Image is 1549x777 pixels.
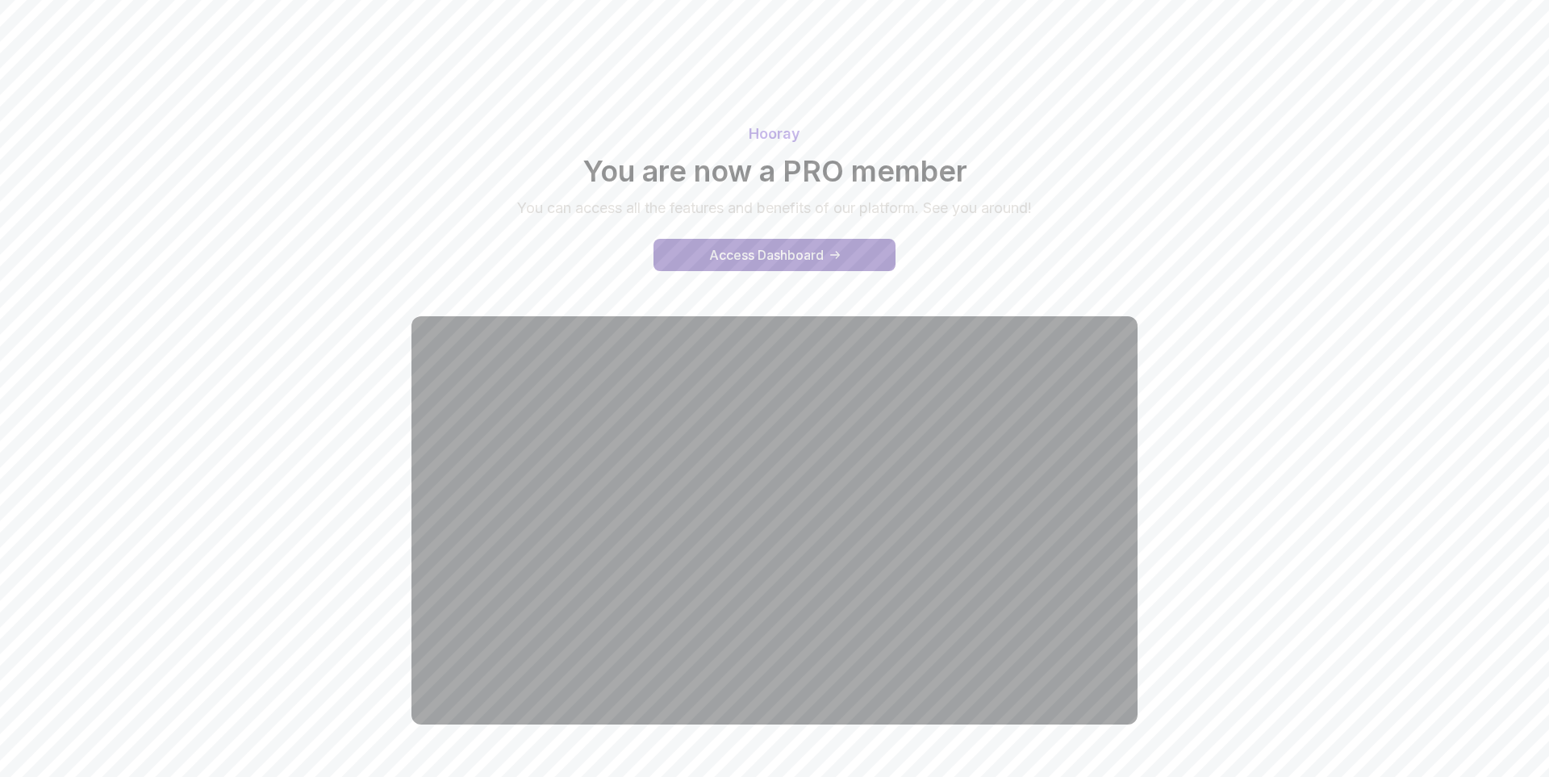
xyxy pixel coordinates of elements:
iframe: welcome [411,316,1138,725]
button: Access Dashboard [653,239,896,271]
div: Access Dashboard [709,245,824,265]
a: access-dashboard [653,239,896,271]
h2: You are now a PRO member [210,155,1339,187]
p: Hooray [210,123,1339,145]
p: You can access all the features and benefits of our platform. See you around! [503,197,1046,219]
